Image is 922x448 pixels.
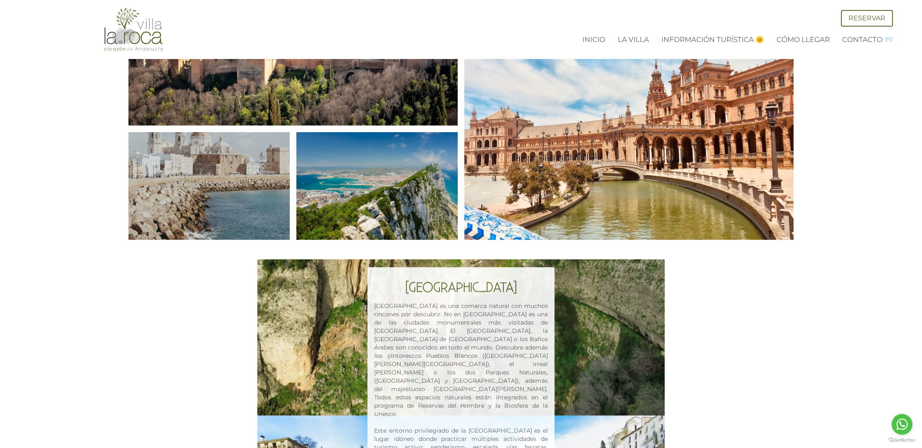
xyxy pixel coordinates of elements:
[892,414,912,435] a: Go to whatsapp
[661,35,764,44] a: Información Turística 🌞
[841,10,893,27] a: Reservar
[842,35,893,44] a: Contacto 📨
[102,7,165,52] img: Villa La Roca - Situada en un tranquilo pueblo blanco de Montecorto , a 20 minutos de la ciudad m...
[777,35,830,44] a: Cómo Llegar
[374,302,548,418] p: [GEOGRAPHIC_DATA] es una comarca natural con muchos rincones por descubrir. No en [GEOGRAPHIC_DAT...
[374,274,548,302] h2: [GEOGRAPHIC_DATA]
[618,35,649,44] a: La Villa
[889,438,915,442] a: Go to GetButton.io website
[582,35,605,44] a: Inicio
